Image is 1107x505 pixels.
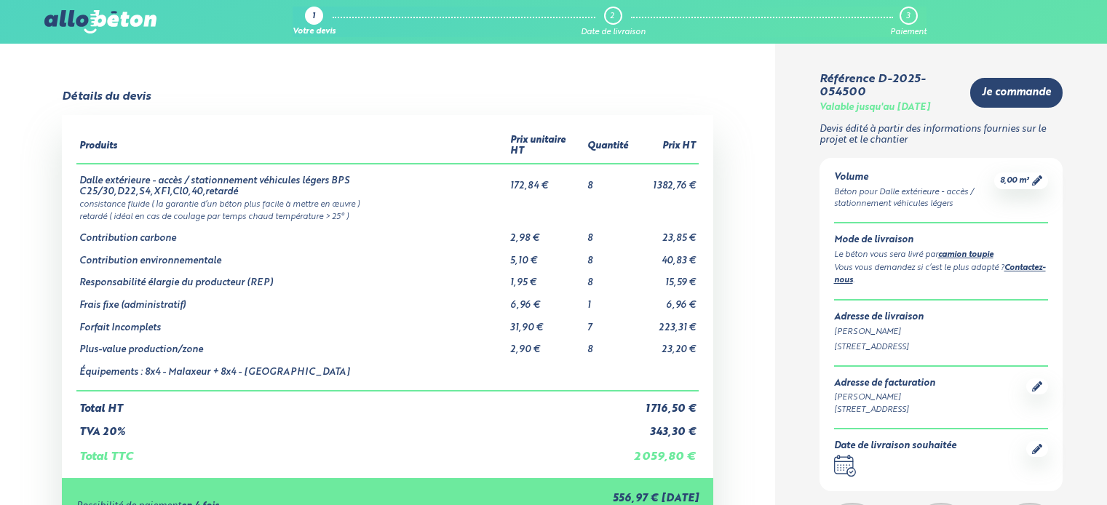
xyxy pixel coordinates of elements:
td: 223,31 € [631,311,699,334]
td: 8 [584,333,631,356]
th: Produits [76,130,507,163]
td: 2 059,80 € [631,439,699,464]
div: Adresse de livraison [834,312,1049,323]
td: 1 716,50 € [631,391,699,415]
td: 8 [584,266,631,289]
td: 1 382,76 € [631,164,699,197]
td: Total HT [76,391,630,415]
td: 2,90 € [507,333,584,356]
a: camion toupie [938,251,993,259]
td: retardé ( idéal en cas de coulage par temps chaud température > 25° ) [76,210,698,222]
div: 556,97 € [DATE] [397,493,699,505]
div: [PERSON_NAME] [834,326,1049,338]
div: Le béton vous sera livré par [834,249,1049,262]
span: Je commande [982,87,1051,99]
td: Plus-value production/zone [76,333,507,356]
div: Mode de livraison [834,235,1049,246]
a: Je commande [970,78,1063,108]
td: 5,10 € [507,244,584,267]
div: Valable jusqu'au [DATE] [820,103,930,114]
td: 40,83 € [631,244,699,267]
div: 2 [610,12,614,21]
div: 1 [312,12,315,22]
div: Votre devis [293,28,336,37]
td: 2,98 € [507,222,584,244]
td: 1 [584,289,631,311]
div: Volume [834,172,995,183]
td: Dalle extérieure - accès / stationnement véhicules légers BPS C25/30,D22,S4,XF1,Cl0,40,retardé [76,164,507,197]
td: TVA 20% [76,415,630,439]
div: Référence D-2025-054500 [820,73,959,100]
div: Béton pour Dalle extérieure - accès / stationnement véhicules légers [834,186,995,211]
div: Détails du devis [62,90,151,103]
div: Paiement [890,28,927,37]
td: Équipements : 8x4 - Malaxeur + 8x4 - [GEOGRAPHIC_DATA] [76,356,507,391]
td: 172,84 € [507,164,584,197]
td: 343,30 € [631,415,699,439]
td: 8 [584,164,631,197]
td: 15,59 € [631,266,699,289]
td: 7 [584,311,631,334]
td: Contribution environnementale [76,244,507,267]
div: [STREET_ADDRESS] [834,404,935,416]
div: Vous vous demandez si c’est le plus adapté ? . [834,262,1049,288]
td: Frais fixe (administratif) [76,289,507,311]
th: Prix unitaire HT [507,130,584,163]
div: Date de livraison souhaitée [834,441,956,452]
div: [PERSON_NAME] [834,391,935,404]
td: 1,95 € [507,266,584,289]
td: Total TTC [76,439,630,464]
div: 3 [906,12,910,21]
a: 3 Paiement [890,7,927,37]
td: 6,96 € [507,289,584,311]
td: consistance fluide ( la garantie d’un béton plus facile à mettre en œuvre ) [76,197,698,210]
td: 31,90 € [507,311,584,334]
td: 23,85 € [631,222,699,244]
a: 1 Votre devis [293,7,336,37]
td: 8 [584,222,631,244]
td: Forfait Incomplets [76,311,507,334]
td: Responsabilité élargie du producteur (REP) [76,266,507,289]
a: 2 Date de livraison [581,7,646,37]
td: 23,20 € [631,333,699,356]
th: Prix HT [631,130,699,163]
p: Devis édité à partir des informations fournies sur le projet et le chantier [820,124,1063,146]
td: Contribution carbone [76,222,507,244]
th: Quantité [584,130,631,163]
div: Date de livraison [581,28,646,37]
div: [STREET_ADDRESS] [834,341,1049,354]
img: allobéton [44,10,156,33]
td: 8 [584,244,631,267]
div: Adresse de facturation [834,378,935,389]
iframe: Help widget launcher [977,448,1091,489]
td: 6,96 € [631,289,699,311]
